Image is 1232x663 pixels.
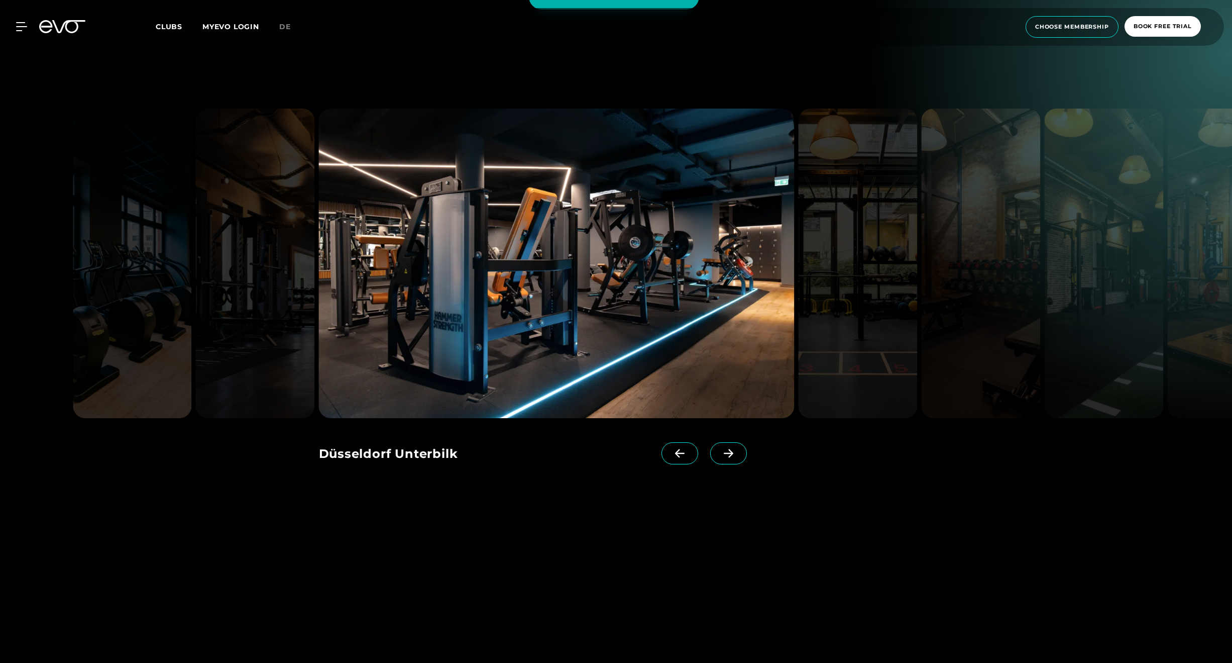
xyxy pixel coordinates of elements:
[799,109,918,418] img: evofitness
[73,109,192,418] img: evofitness
[1044,109,1163,418] img: evofitness
[318,109,794,418] img: evofitness
[1134,22,1192,31] span: book free trial
[202,22,259,31] a: MYEVO LOGIN
[279,21,303,33] a: de
[1035,23,1109,31] span: choose membership
[1023,16,1122,38] a: choose membership
[156,22,182,31] span: Clubs
[921,109,1040,418] img: evofitness
[1122,16,1204,38] a: book free trial
[196,109,315,418] img: evofitness
[279,22,291,31] span: de
[156,22,202,31] a: Clubs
